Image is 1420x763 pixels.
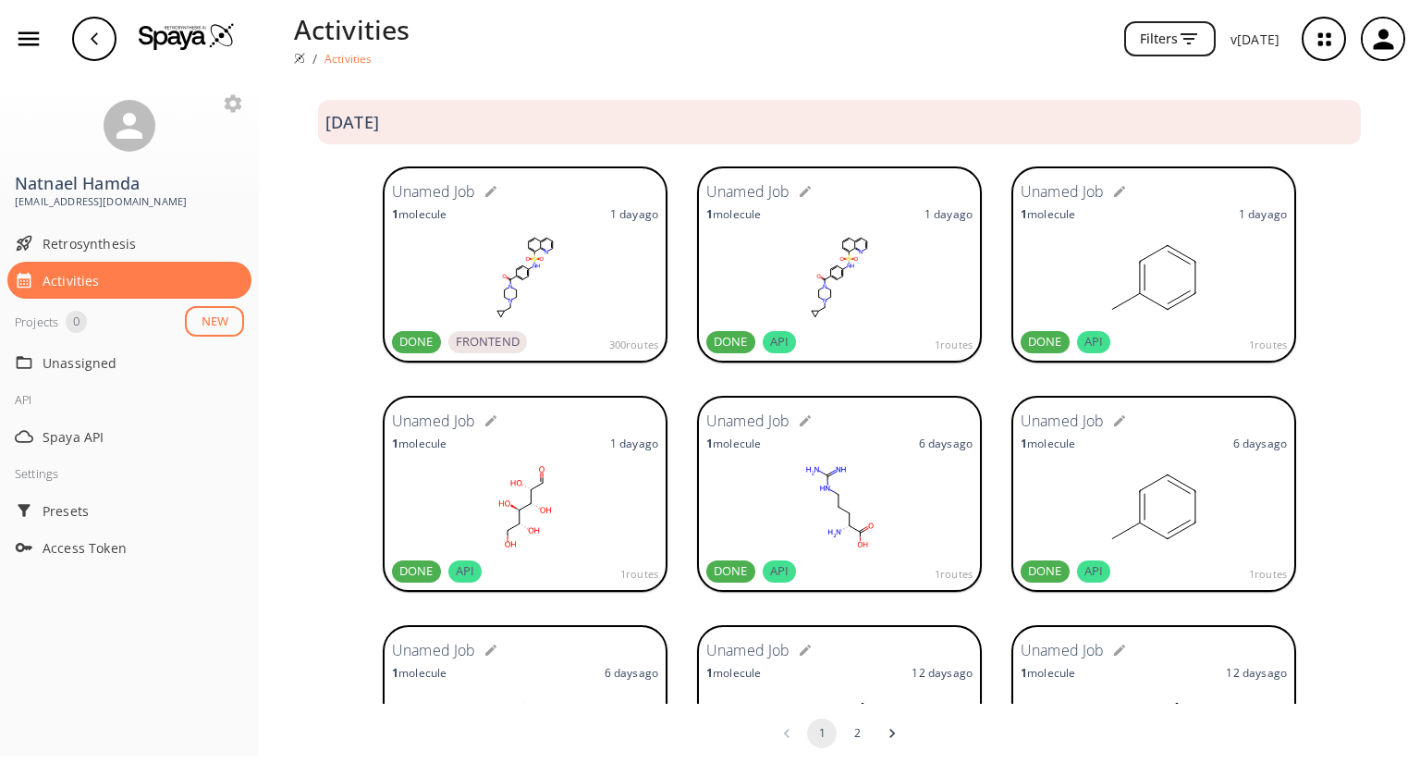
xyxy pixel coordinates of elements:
a: Unamed Job1molecule1 dayagoDONEFRONTEND300routes [383,166,667,366]
span: API [763,333,796,351]
div: Projects [15,311,58,333]
span: Spaya API [43,427,244,447]
button: NEW [185,306,244,337]
span: DONE [392,333,441,351]
p: Activities [294,9,410,49]
p: molecule [706,436,761,451]
h6: Unamed Job [392,180,476,204]
h3: [DATE] [325,113,379,132]
strong: 1 [392,206,398,222]
span: FRONTEND [448,333,527,351]
p: Activities [324,51,373,67]
strong: 1 [706,665,713,681]
svg: Cc1ccccc1 [1021,461,1287,553]
span: Unassigned [43,353,244,373]
p: 12 days ago [1226,665,1287,681]
p: molecule [392,436,447,451]
li: / [312,49,317,68]
span: 1 routes [620,566,658,583]
p: molecule [1021,206,1075,222]
button: Go to next page [877,719,907,748]
p: 1 day ago [1239,206,1287,222]
span: Retrosynthesis [43,234,244,253]
span: 1 routes [935,337,973,353]
h6: Unamed Job [706,410,790,434]
a: Unamed Job1molecule1 dayagoDONEAPI1routes [697,166,982,366]
span: 0 [66,313,87,331]
span: API [763,562,796,581]
span: Presets [43,501,244,521]
strong: 1 [1021,436,1027,451]
span: DONE [1021,333,1070,351]
p: 1 day ago [610,206,658,222]
svg: N=C(N)NCCC[C@@H](N)C(=O)O [706,461,973,553]
span: 1 routes [935,566,973,583]
span: [EMAIL_ADDRESS][DOMAIN_NAME] [15,193,244,210]
nav: pagination navigation [769,719,910,748]
p: 6 days ago [1233,436,1287,451]
p: molecule [392,665,447,681]
h6: Unamed Job [392,410,476,434]
a: Unamed Job1molecule6 daysagoDONEAPI1routes [1011,396,1296,596]
button: page 1 [807,719,837,748]
h6: Unamed Job [392,639,476,663]
div: Presets [7,492,251,529]
span: DONE [1021,562,1070,581]
strong: 1 [392,436,398,451]
p: molecule [1021,436,1075,451]
span: Access Token [43,538,244,558]
p: 1 day ago [924,206,973,222]
span: API [1077,333,1110,351]
p: molecule [392,206,447,222]
svg: O=C[C@@H](O)[C@H](O)[C@H](O)[C@H](O)CO [392,461,658,553]
h6: Unamed Job [706,639,790,663]
p: 6 days ago [605,665,658,681]
span: API [1077,562,1110,581]
div: Access Token [7,529,251,566]
strong: 1 [1021,665,1027,681]
span: Activities [43,271,244,290]
button: Filters [1124,21,1216,57]
button: Go to page 2 [842,719,872,748]
span: API [448,562,482,581]
p: 1 day ago [610,436,658,451]
div: Retrosynthesis [7,225,251,262]
span: 1 routes [1249,566,1287,583]
a: Unamed Job1molecule1 dayagoDONEAPI1routes [1011,166,1296,366]
span: DONE [392,562,441,581]
strong: 1 [706,436,713,451]
span: DONE [706,562,755,581]
p: molecule [1021,665,1075,681]
h6: Unamed Job [1021,180,1105,204]
h3: Natnael Hamda [15,174,244,193]
img: Spaya logo [294,53,305,64]
div: Unassigned [7,344,251,381]
div: Activities [7,262,251,299]
strong: 1 [706,206,713,222]
strong: 1 [1021,206,1027,222]
p: molecule [706,206,761,222]
div: Spaya API [7,418,251,455]
h6: Unamed Job [1021,410,1105,434]
h6: Unamed Job [1021,639,1105,663]
p: 6 days ago [919,436,973,451]
img: Logo Spaya [139,22,235,50]
a: Unamed Job1molecule6 daysagoDONEAPI1routes [697,396,982,596]
p: molecule [706,665,761,681]
p: v [DATE] [1230,30,1279,49]
span: 300 routes [609,337,658,353]
span: 1 routes [1249,337,1287,353]
svg: O=C(C1=CC=C(NS(=O)(C2=CC=CC3=C2N=CC=C3)=O)C=C1)N(CC4)CCN4CC5CC5 [392,231,658,324]
svg: O=C(c1ccc(NS(=O)(=O)c2cccc3cccnc23)cc1)N1CCN(CC2CC2)CC1 [706,231,973,324]
p: 12 days ago [912,665,973,681]
a: Unamed Job1molecule1 dayagoDONEAPI1routes [383,396,667,596]
strong: 1 [392,665,398,681]
h6: Unamed Job [706,180,790,204]
svg: Cc1ccccc1 [1021,231,1287,324]
span: DONE [706,333,755,351]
